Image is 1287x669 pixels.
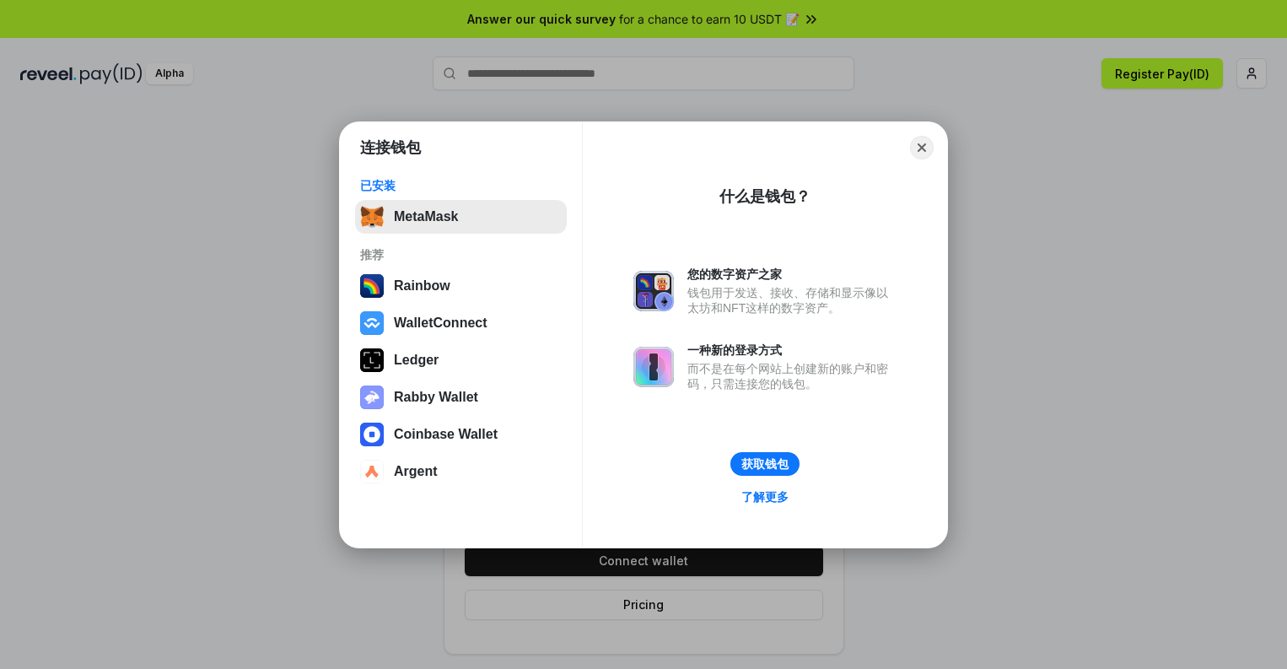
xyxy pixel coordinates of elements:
button: MetaMask [355,200,567,234]
img: svg+xml,%3Csvg%20width%3D%2228%22%20height%3D%2228%22%20viewBox%3D%220%200%2028%2028%22%20fill%3D... [360,423,384,446]
div: Argent [394,464,438,479]
img: svg+xml,%3Csvg%20xmlns%3D%22http%3A%2F%2Fwww.w3.org%2F2000%2Fsvg%22%20fill%3D%22none%22%20viewBox... [360,386,384,409]
img: svg+xml,%3Csvg%20xmlns%3D%22http%3A%2F%2Fwww.w3.org%2F2000%2Fsvg%22%20fill%3D%22none%22%20viewBox... [633,271,674,311]
button: Ledger [355,343,567,377]
button: WalletConnect [355,306,567,340]
img: svg+xml,%3Csvg%20width%3D%2228%22%20height%3D%2228%22%20viewBox%3D%220%200%2028%2028%22%20fill%3D... [360,460,384,483]
button: Rabby Wallet [355,380,567,414]
div: 钱包用于发送、接收、存储和显示像以太坊和NFT这样的数字资产。 [687,285,897,316]
div: 推荐 [360,247,562,262]
div: WalletConnect [394,316,487,331]
button: Close [910,136,934,159]
img: svg+xml,%3Csvg%20xmlns%3D%22http%3A%2F%2Fwww.w3.org%2F2000%2Fsvg%22%20width%3D%2228%22%20height%3... [360,348,384,372]
div: Rainbow [394,278,450,294]
img: svg+xml,%3Csvg%20fill%3D%22none%22%20height%3D%2233%22%20viewBox%3D%220%200%2035%2033%22%20width%... [360,205,384,229]
div: Rabby Wallet [394,390,478,405]
button: 获取钱包 [730,452,800,476]
div: 了解更多 [741,489,789,504]
h1: 连接钱包 [360,138,421,158]
div: 您的数字资产之家 [687,267,897,282]
button: Argent [355,455,567,488]
a: 了解更多 [731,486,799,508]
div: Coinbase Wallet [394,427,498,442]
div: 什么是钱包？ [719,186,810,207]
img: svg+xml,%3Csvg%20xmlns%3D%22http%3A%2F%2Fwww.w3.org%2F2000%2Fsvg%22%20fill%3D%22none%22%20viewBox... [633,347,674,387]
button: Coinbase Wallet [355,418,567,451]
div: MetaMask [394,209,458,224]
div: 一种新的登录方式 [687,343,897,358]
button: Rainbow [355,269,567,303]
img: svg+xml,%3Csvg%20width%3D%22120%22%20height%3D%22120%22%20viewBox%3D%220%200%20120%20120%22%20fil... [360,274,384,298]
div: 而不是在每个网站上创建新的账户和密码，只需连接您的钱包。 [687,361,897,391]
img: svg+xml,%3Csvg%20width%3D%2228%22%20height%3D%2228%22%20viewBox%3D%220%200%2028%2028%22%20fill%3D... [360,311,384,335]
div: 已安装 [360,178,562,193]
div: 获取钱包 [741,456,789,472]
div: Ledger [394,353,439,368]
